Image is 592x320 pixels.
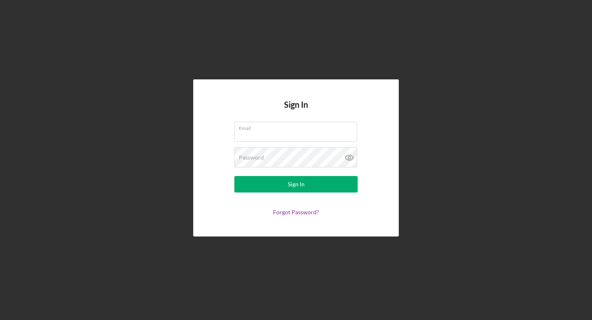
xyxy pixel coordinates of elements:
[273,209,319,216] a: Forgot Password?
[239,154,264,161] label: Password
[284,100,308,122] h4: Sign In
[234,176,358,192] button: Sign In
[239,122,357,131] label: Email
[288,176,305,192] div: Sign In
